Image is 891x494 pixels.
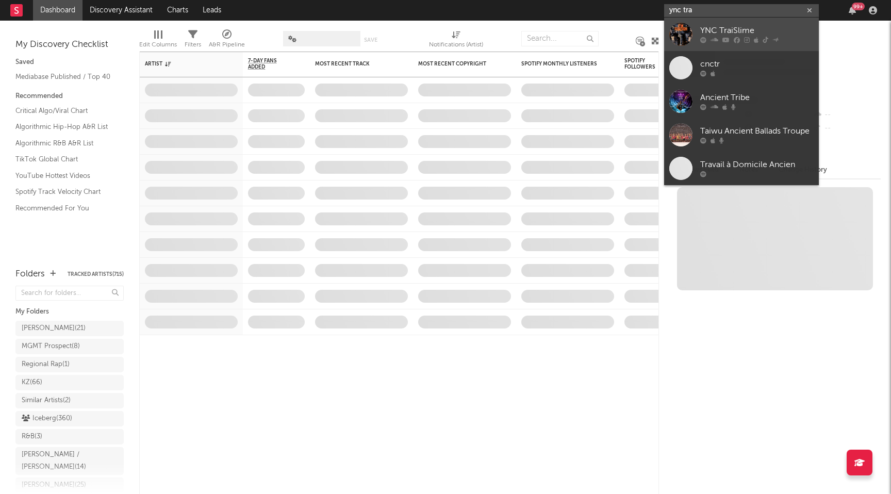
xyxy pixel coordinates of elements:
[185,26,201,56] div: Filters
[15,268,45,281] div: Folders
[22,394,71,407] div: Similar Artists ( 2 )
[22,340,80,353] div: MGMT Prospect ( 8 )
[22,322,86,335] div: [PERSON_NAME] ( 21 )
[22,431,42,443] div: R&B ( 3 )
[15,90,124,103] div: Recommended
[15,186,113,197] a: Spotify Track Velocity Chart
[15,105,113,117] a: Critical Algo/Viral Chart
[15,357,124,372] a: Regional Rap(1)
[15,203,113,214] a: Recommended For You
[15,39,124,51] div: My Discovery Checklist
[664,118,819,152] a: Taiwu Ancient Ballads Troupe
[185,39,201,51] div: Filters
[15,321,124,336] a: [PERSON_NAME](21)
[15,71,113,83] a: Mediabase Published / Top 40
[15,121,113,133] a: Algorithmic Hip-Hop A&R List
[139,26,177,56] div: Edit Columns
[15,138,113,149] a: Algorithmic R&B A&R List
[15,447,124,475] a: [PERSON_NAME] / [PERSON_NAME](14)
[364,37,377,43] button: Save
[812,108,881,122] div: --
[315,61,392,67] div: Most Recent Track
[429,26,483,56] div: Notifications (Artist)
[700,125,814,138] div: Taiwu Ancient Ballads Troupe
[15,393,124,408] a: Similar Artists(2)
[22,358,70,371] div: Regional Rap ( 1 )
[15,306,124,318] div: My Folders
[15,154,113,165] a: TikTok Global Chart
[22,479,86,491] div: [PERSON_NAME] ( 25 )
[624,58,661,70] div: Spotify Followers
[15,339,124,354] a: MGMT Prospect(8)
[209,26,245,56] div: A&R Pipeline
[521,31,599,46] input: Search...
[664,152,819,185] a: Travail à Domicile Ancien
[22,413,72,425] div: Iceberg ( 360 )
[15,411,124,426] a: Iceberg(360)
[68,272,124,277] button: Tracked Artists(715)
[664,51,819,85] a: cnctr
[209,39,245,51] div: A&R Pipeline
[15,477,124,493] a: [PERSON_NAME](25)
[700,58,814,71] div: cnctr
[139,39,177,51] div: Edit Columns
[700,25,814,37] div: YNC TraiSlime
[418,61,496,67] div: Most Recent Copyright
[15,56,124,69] div: Saved
[664,18,819,51] a: YNC TraiSlime
[812,122,881,135] div: --
[15,286,124,301] input: Search for folders...
[145,61,222,67] div: Artist
[22,449,94,473] div: [PERSON_NAME] / [PERSON_NAME] ( 14 )
[521,61,599,67] div: Spotify Monthly Listeners
[700,92,814,104] div: Ancient Tribe
[22,376,42,389] div: KZ ( 66 )
[700,159,814,171] div: Travail à Domicile Ancien
[664,4,819,17] input: Search for artists
[15,429,124,444] a: R&B(3)
[248,58,289,70] span: 7-Day Fans Added
[849,6,856,14] button: 99+
[664,85,819,118] a: Ancient Tribe
[429,39,483,51] div: Notifications (Artist)
[15,170,113,182] a: YouTube Hottest Videos
[15,375,124,390] a: KZ(66)
[852,3,865,10] div: 99 +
